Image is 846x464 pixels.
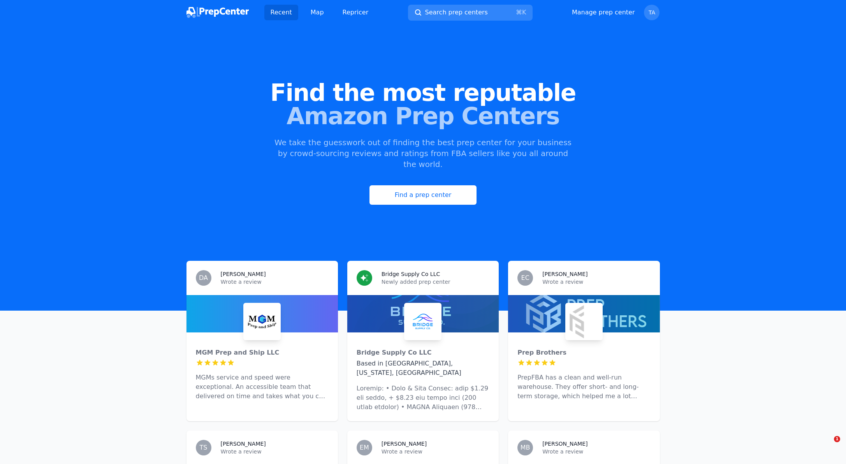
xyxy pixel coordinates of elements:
[542,278,650,286] p: Wrote a review
[517,348,650,357] div: Prep Brothers
[382,278,489,286] p: Newly added prep center
[408,5,533,21] button: Search prep centers⌘K
[347,261,499,421] a: Bridge Supply Co LLCNewly added prep centerBridge Supply Co LLCBridge Supply Co LLCBased in [GEOG...
[521,445,530,451] span: MB
[508,261,660,421] a: EC[PERSON_NAME]Wrote a reviewPrep BrothersPrep BrothersPrepFBA has a clean and well-run warehouse...
[221,278,329,286] p: Wrote a review
[517,373,650,401] p: PrepFBA has a clean and well-run warehouse. They offer short- and long-term storage, which helped...
[834,436,840,442] span: 1
[542,448,650,455] p: Wrote a review
[406,304,440,339] img: Bridge Supply Co LLC
[199,275,208,281] span: DA
[360,445,369,451] span: EM
[649,10,655,15] span: TA
[336,5,375,20] a: Repricer
[274,137,573,170] p: We take the guesswork out of finding the best prep center for your business by crowd-sourcing rev...
[382,448,489,455] p: Wrote a review
[542,270,587,278] h3: [PERSON_NAME]
[264,5,298,20] a: Recent
[572,8,635,17] a: Manage prep center
[196,373,329,401] p: MGMs service and speed were exceptional. An accessible team that delivered on time and takes what...
[186,261,338,421] a: DA[PERSON_NAME]Wrote a reviewMGM Prep and Ship LLCMGM Prep and Ship LLCMGMs service and speed wer...
[382,440,427,448] h3: [PERSON_NAME]
[644,5,660,20] button: TA
[357,384,489,412] p: Loremip: • Dolo & Sita Consec: adip $1.29 eli seddo, + $8.23 eiu tempo inci (200 utlab etdolor) •...
[245,304,279,339] img: MGM Prep and Ship LLC
[12,104,834,128] span: Amazon Prep Centers
[567,304,601,339] img: Prep Brothers
[425,8,488,17] span: Search prep centers
[221,440,266,448] h3: [PERSON_NAME]
[522,9,526,16] kbd: K
[542,440,587,448] h3: [PERSON_NAME]
[12,81,834,104] span: Find the most reputable
[186,7,249,18] img: PrepCenter
[196,348,329,357] div: MGM Prep and Ship LLC
[357,359,489,378] div: Based in [GEOGRAPHIC_DATA], [US_STATE], [GEOGRAPHIC_DATA]
[221,270,266,278] h3: [PERSON_NAME]
[304,5,330,20] a: Map
[516,9,522,16] kbd: ⌘
[521,275,529,281] span: EC
[357,348,489,357] div: Bridge Supply Co LLC
[200,445,208,451] span: TS
[221,448,329,455] p: Wrote a review
[382,270,440,278] h3: Bridge Supply Co LLC
[818,436,837,455] iframe: Intercom live chat
[369,185,477,205] a: Find a prep center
